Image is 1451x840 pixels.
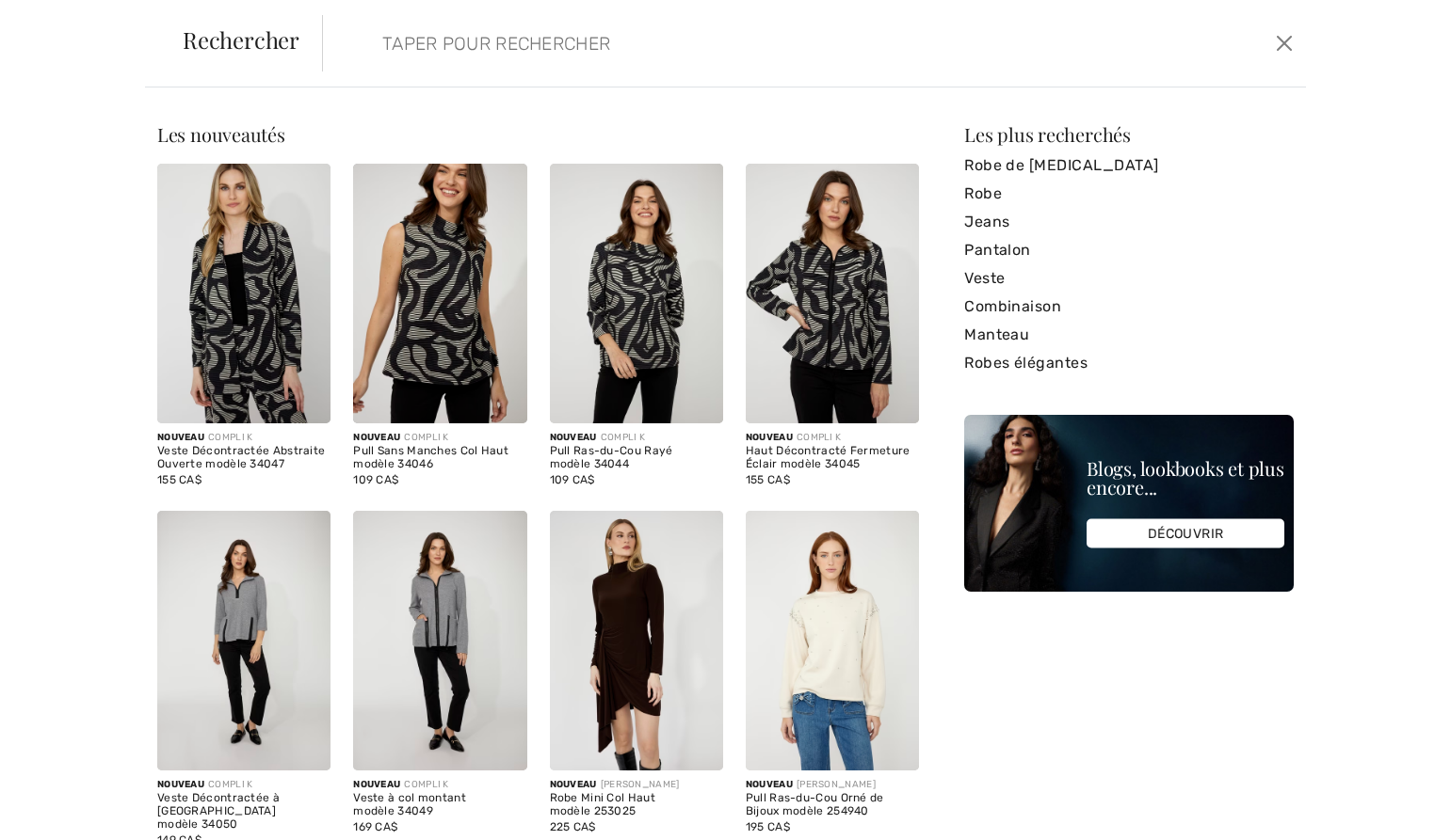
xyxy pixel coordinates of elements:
[964,208,1294,236] a: Jeans
[353,820,397,833] span: 169 CA$
[353,779,400,790] span: Nouveau
[964,180,1294,208] a: Robe
[550,164,723,423] img: Pull Ras-du-Cou Rayé modèle 34044. As sample
[964,236,1294,264] a: Pantalon
[964,415,1294,592] img: Blogs, lookbooks et plus encore...
[550,473,595,486] span: 109 CA$
[1271,28,1298,58] button: Ferme
[550,445,723,471] div: Pull Ras-du-Cou Rayé modèle 34044
[550,820,596,833] span: 225 CA$
[353,164,526,423] img: Pull Sans Manches Col Haut modèle 34046. As sample
[353,511,526,770] img: Veste à col montant modèle 34049. Grey
[746,792,919,818] div: Pull Ras-du-Cou Orné de Bijoux modèle 254940
[157,779,204,790] span: Nouveau
[1087,519,1284,548] div: DÉCOUVRIR
[157,431,331,445] div: COMPLI K
[368,15,1045,71] input: TAPER POUR RECHERCHER
[550,431,723,445] div: COMPLI K
[1087,459,1284,497] div: Blogs, lookbooks et plus encore...
[157,778,331,792] div: COMPLI K
[353,431,526,445] div: COMPLI K
[964,125,1294,144] div: Les plus recherchés
[157,511,331,770] img: Veste Décontractée à Col Montant modèle 34050. Grey
[353,792,526,818] div: Veste à col montant modèle 34049
[550,779,597,790] span: Nouveau
[157,792,331,831] div: Veste Décontractée à [GEOGRAPHIC_DATA] modèle 34050
[550,778,723,792] div: [PERSON_NAME]
[746,511,919,770] img: Pull Ras-du-Cou Orné de Bijoux modèle 254940. Ivory
[183,28,299,51] span: Rechercher
[746,164,919,423] img: Haut Décontracté Fermeture Éclair modèle 34045. As sample
[746,445,919,471] div: Haut Décontracté Fermeture Éclair modèle 34045
[157,121,285,147] span: Les nouveautés
[353,432,400,443] span: Nouveau
[746,432,793,443] span: Nouveau
[41,13,80,30] span: Chat
[964,264,1294,293] a: Veste
[746,473,790,486] span: 155 CA$
[964,293,1294,321] a: Combinaison
[550,432,597,443] span: Nouveau
[964,321,1294,349] a: Manteau
[964,151,1294,180] a: Robe de [MEDICAL_DATA]
[746,779,793,790] span: Nouveau
[157,445,331,471] div: Veste Décontractée Abstraite Ouverte modèle 34047
[353,473,398,486] span: 109 CA$
[353,445,526,471] div: Pull Sans Manches Col Haut modèle 34046
[550,511,723,770] img: Robe Mini Col Haut modèle 253025. Mocha
[746,820,790,833] span: 195 CA$
[157,432,204,443] span: Nouveau
[550,792,723,818] div: Robe Mini Col Haut modèle 253025
[964,349,1294,377] a: Robes élégantes
[353,778,526,792] div: COMPLI K
[157,473,202,486] span: 155 CA$
[746,778,919,792] div: [PERSON_NAME]
[157,164,331,423] img: Veste Décontractée Abstraite Ouverte modèle 34047. As sample
[746,431,919,445] div: COMPLI K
